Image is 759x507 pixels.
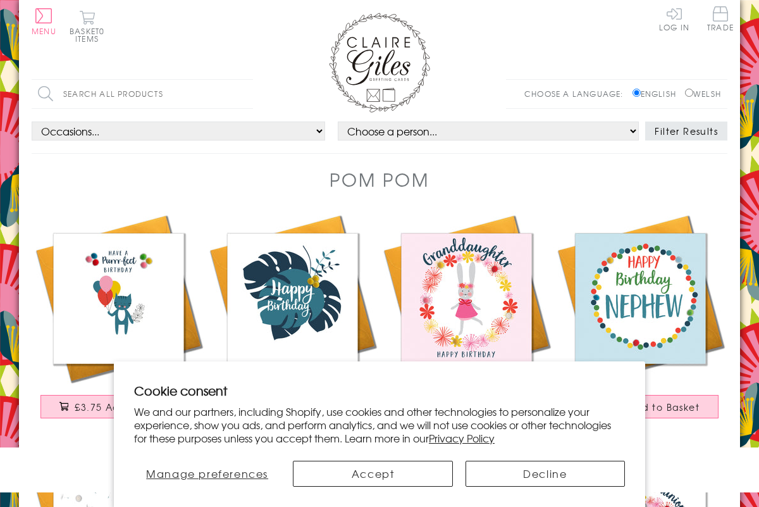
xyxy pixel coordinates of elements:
[379,211,553,385] img: Birthday Card, Flowers, Granddaughter, Happy Birthday, Embellished with pompoms
[524,88,630,99] p: Choose a language:
[466,461,625,487] button: Decline
[32,80,253,108] input: Search all products
[134,405,625,444] p: We and our partners, including Shopify, use cookies and other technologies to personalize your ex...
[40,395,197,418] button: £3.75 Add to Basket
[32,25,56,37] span: Menu
[645,122,727,141] button: Filter Results
[685,89,693,97] input: Welsh
[70,10,104,42] button: Basket0 items
[596,401,700,413] span: £3.75 Add to Basket
[553,211,727,431] a: Birthday Card, Dotty Circle, Happy Birthday, Nephew, Embellished with pompoms £3.75 Add to Basket
[553,211,727,385] img: Birthday Card, Dotty Circle, Happy Birthday, Nephew, Embellished with pompoms
[206,211,379,431] a: Everyday Card, Trapical Leaves, Happy Birthday , Embellished with pompoms £3.75 Add to Basket
[134,382,625,399] h2: Cookie consent
[632,88,682,99] label: English
[32,211,206,431] a: Everyday Card, Cat with Balloons, Purrr-fect Birthday, Embellished with pompoms £3.75 Add to Basket
[330,166,429,192] h1: Pom Pom
[429,430,495,446] a: Privacy Policy
[206,211,379,385] img: Everyday Card, Trapical Leaves, Happy Birthday , Embellished with pompoms
[134,461,280,487] button: Manage preferences
[707,6,734,34] a: Trade
[685,88,721,99] label: Welsh
[146,466,268,481] span: Manage preferences
[707,6,734,31] span: Trade
[632,89,641,97] input: English
[75,25,104,44] span: 0 items
[329,13,430,113] img: Claire Giles Greetings Cards
[293,461,452,487] button: Accept
[32,8,56,35] button: Menu
[379,211,553,431] a: Birthday Card, Flowers, Granddaughter, Happy Birthday, Embellished with pompoms £3.75 Add to Basket
[32,211,206,385] img: Everyday Card, Cat with Balloons, Purrr-fect Birthday, Embellished with pompoms
[240,80,253,108] input: Search
[75,401,178,413] span: £3.75 Add to Basket
[659,6,689,31] a: Log In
